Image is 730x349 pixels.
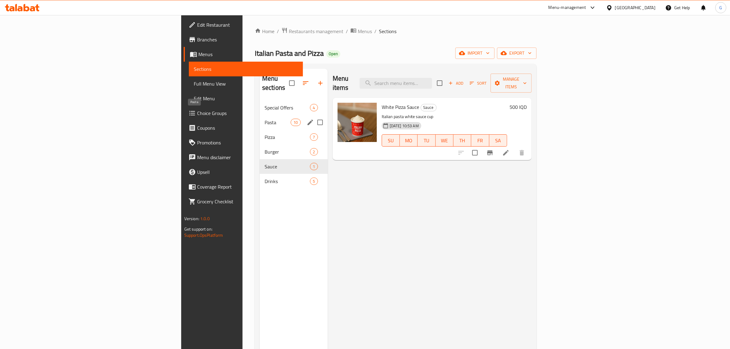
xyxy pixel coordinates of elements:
[260,130,328,144] div: Pizza7
[346,28,348,35] li: /
[189,76,303,91] a: Full Menu View
[184,225,212,233] span: Get support on:
[326,51,340,56] span: Open
[298,76,313,90] span: Sort sections
[197,139,298,146] span: Promotions
[260,159,328,174] div: Sauce1
[418,134,435,147] button: TU
[197,198,298,205] span: Grocery Checklist
[483,145,497,160] button: Branch-specific-item
[468,146,481,159] span: Select to update
[470,80,487,87] span: Sort
[310,163,318,170] div: items
[285,77,298,90] span: Select all sections
[446,79,466,88] span: Add item
[421,104,436,111] span: Sauce
[333,74,352,92] h2: Menu items
[402,136,415,145] span: MO
[382,134,400,147] button: SU
[310,105,317,111] span: 4
[455,48,495,59] button: import
[200,215,210,223] span: 1.0.0
[338,103,377,142] img: White Pizza Sauce
[260,100,328,115] div: Special Offers4
[382,113,507,121] p: Italian pasta white sauce cup
[456,136,469,145] span: TH
[310,178,317,184] span: 5
[184,231,223,239] a: Support.OpsPlatform
[719,4,722,11] span: G
[433,77,446,90] span: Select section
[387,123,421,129] span: [DATE] 10:53 AM
[489,134,507,147] button: SA
[310,149,317,155] span: 2
[184,215,199,223] span: Version:
[379,28,396,35] span: Sections
[310,164,317,170] span: 1
[184,121,303,135] a: Coupons
[360,78,432,89] input: search
[265,119,291,126] span: Pasta
[265,148,310,155] div: Burger
[189,91,303,106] a: Edit Menu
[460,49,490,57] span: import
[194,80,298,87] span: Full Menu View
[184,106,303,121] a: Choice Groups
[502,149,510,156] a: Edit menu item
[491,74,532,93] button: Manage items
[382,102,419,112] span: White Pizza Sauce
[197,21,298,29] span: Edit Restaurant
[474,136,487,145] span: FR
[384,136,397,145] span: SU
[198,51,298,58] span: Menus
[468,79,488,88] button: Sort
[310,104,318,111] div: items
[197,183,298,190] span: Coverage Report
[260,144,328,159] div: Burger2
[326,50,340,58] div: Open
[313,76,328,90] button: Add section
[197,124,298,132] span: Coupons
[184,194,303,209] a: Grocery Checklist
[197,36,298,43] span: Branches
[420,136,433,145] span: TU
[197,168,298,176] span: Upsell
[184,47,303,62] a: Menus
[255,27,537,35] nav: breadcrumb
[502,49,532,57] span: export
[265,178,310,185] span: Drinks
[184,135,303,150] a: Promotions
[446,79,466,88] button: Add
[310,148,318,155] div: items
[265,163,310,170] span: Sauce
[310,134,317,140] span: 7
[260,174,328,189] div: Drinks5
[436,134,453,147] button: WE
[548,4,586,11] div: Menu-management
[265,104,310,111] span: Special Offers
[374,28,376,35] li: /
[514,145,529,160] button: delete
[260,115,328,130] div: Pasta10edit
[497,48,537,59] button: export
[281,27,343,35] a: Restaurants management
[510,103,527,111] h6: 500 IQD
[184,32,303,47] a: Branches
[306,118,315,127] button: edit
[189,62,303,76] a: Sections
[615,4,655,11] div: [GEOGRAPHIC_DATA]
[358,28,372,35] span: Menus
[260,98,328,191] nav: Menu sections
[438,136,451,145] span: WE
[265,133,310,141] div: Pizza
[495,75,527,91] span: Manage items
[197,154,298,161] span: Menu disclaimer
[197,109,298,117] span: Choice Groups
[291,119,300,126] div: items
[448,80,464,87] span: Add
[453,134,471,147] button: TH
[194,65,298,73] span: Sections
